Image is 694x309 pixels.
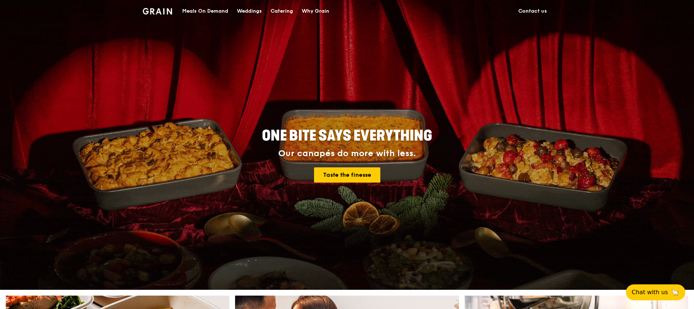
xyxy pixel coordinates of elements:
[182,0,228,22] div: Meals On Demand
[314,167,380,183] a: Taste the finesse
[297,0,334,22] a: Why Grain
[671,288,680,297] span: 🦙
[514,0,551,22] a: Contact us
[233,0,266,22] a: Weddings
[237,0,262,22] div: Weddings
[143,8,172,14] img: Grain
[632,288,668,297] span: Chat with us
[262,127,432,145] span: ONE BITE SAYS EVERYTHING
[266,0,297,22] a: Catering
[626,284,685,300] button: Chat with us🦙
[271,0,293,22] div: Catering
[217,149,477,159] div: Our canapés do more with less.
[302,0,329,22] div: Why Grain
